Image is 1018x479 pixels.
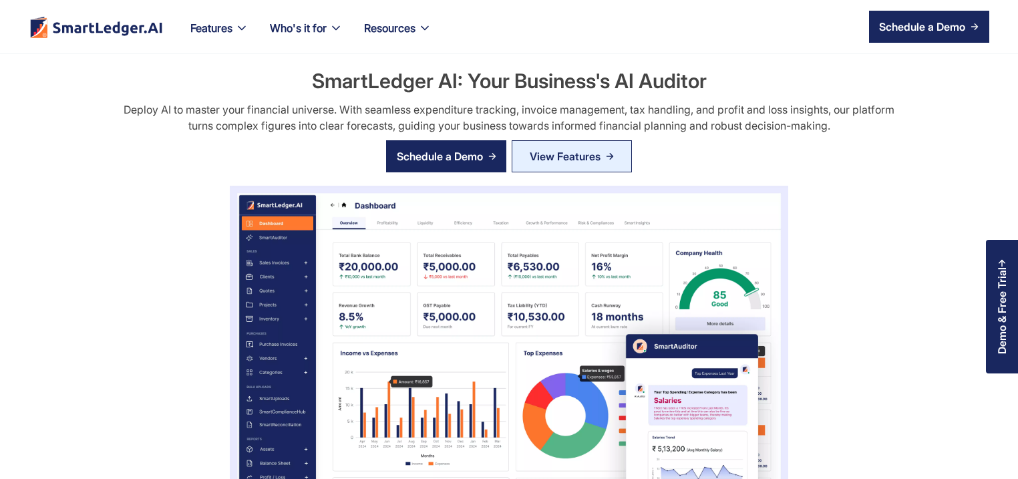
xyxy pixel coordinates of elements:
img: arrow right icon [488,152,496,160]
a: View Features [512,140,632,172]
div: Schedule a Demo [879,19,965,35]
div: Who's it for [270,19,327,37]
img: Arrow Right Blue [606,152,614,160]
a: Schedule a Demo [386,140,506,172]
div: View Features [530,146,601,167]
h2: SmartLedger AI: Your Business's AI Auditor [312,67,707,95]
div: Resources [364,19,415,37]
div: Features [190,19,232,37]
a: Schedule a Demo [869,11,989,43]
div: Features [180,19,259,53]
img: footer logo [29,16,164,38]
div: Who's it for [259,19,353,53]
a: home [29,16,164,38]
div: Demo & Free Trial [996,267,1008,354]
div: Deploy AI to master your financial universe. With seamless expenditure tracking, invoice manageme... [114,102,904,134]
img: arrow right icon [971,23,979,31]
div: Schedule a Demo [397,148,483,164]
div: Resources [353,19,442,53]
